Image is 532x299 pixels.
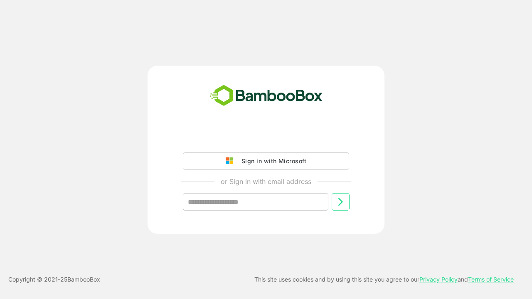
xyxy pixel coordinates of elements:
p: Copyright © 2021- 25 BambooBox [8,274,100,284]
button: Sign in with Microsoft [183,152,349,170]
p: or Sign in with email address [221,176,311,186]
a: Privacy Policy [419,276,458,283]
img: bamboobox [205,82,327,110]
a: Terms of Service [468,276,514,283]
div: Sign in with Microsoft [237,156,306,167]
p: This site uses cookies and by using this site you agree to our and [254,274,514,284]
img: google [226,157,237,165]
